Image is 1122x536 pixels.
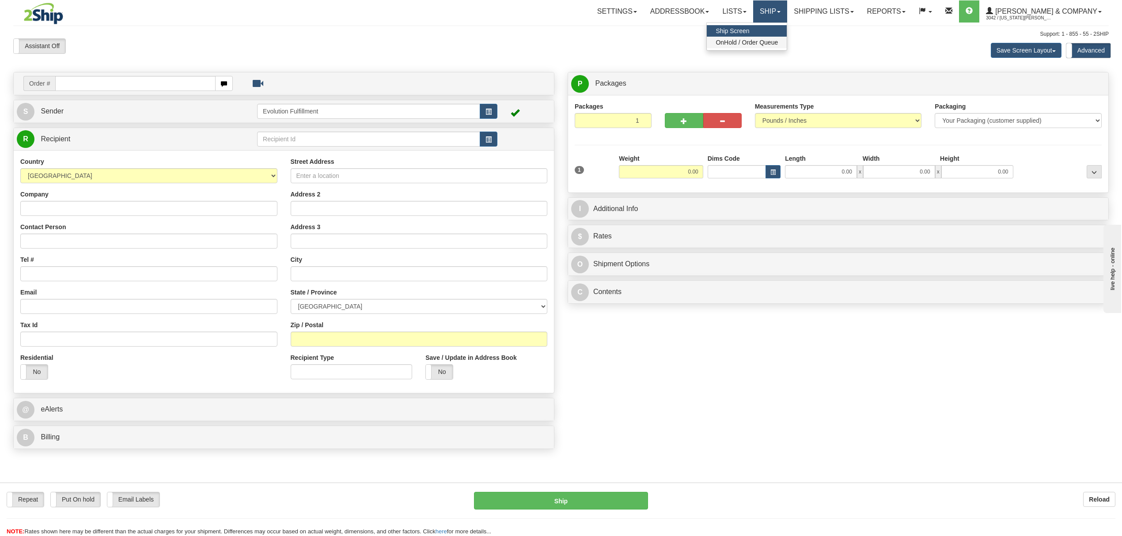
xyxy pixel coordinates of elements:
[571,227,1105,245] a: $Rates
[595,79,626,87] span: Packages
[13,2,74,25] img: logo3042.jpg
[23,76,55,91] span: Order #
[707,37,787,48] a: OnHold / Order Queue
[860,0,912,23] a: Reports
[107,492,159,507] label: Email Labels
[1087,165,1102,178] div: ...
[1102,223,1121,313] iframe: chat widget
[21,365,48,379] label: No
[571,75,1105,93] a: P Packages
[787,0,860,23] a: Shipping lists
[436,528,447,535] a: here
[591,0,644,23] a: Settings
[857,165,863,178] span: x
[291,223,321,231] label: Address 3
[474,492,648,510] button: Ship
[716,27,749,34] span: Ship Screen
[571,228,589,245] span: $
[17,429,34,446] span: B
[755,102,814,111] label: Measurements Type
[41,107,64,115] span: Sender
[863,154,880,163] label: Width
[41,135,70,143] span: Recipient
[41,405,63,413] span: eAlerts
[979,0,1108,23] a: [PERSON_NAME] & Company 3042 / [US_STATE][PERSON_NAME]
[991,43,1061,58] button: Save Screen Layout
[20,157,44,166] label: Country
[20,288,37,297] label: Email
[17,102,257,121] a: S Sender
[1083,492,1115,507] button: Reload
[20,223,66,231] label: Contact Person
[17,401,34,419] span: @
[17,103,34,121] span: S
[935,102,966,111] label: Packaging
[935,165,941,178] span: x
[571,200,589,218] span: I
[17,130,34,148] span: R
[291,168,548,183] input: Enter a location
[13,30,1109,38] div: Support: 1 - 855 - 55 - 2SHIP
[291,288,337,297] label: State / Province
[571,283,1105,301] a: CContents
[707,25,787,37] a: Ship Screen
[291,157,334,166] label: Street Address
[993,8,1097,15] span: [PERSON_NAME] & Company
[257,104,480,119] input: Sender Id
[41,433,60,441] span: Billing
[257,132,480,147] input: Recipient Id
[716,0,753,23] a: Lists
[7,528,24,535] span: NOTE:
[426,365,453,379] label: No
[571,200,1105,218] a: IAdditional Info
[575,166,584,174] span: 1
[571,255,1105,273] a: OShipment Options
[716,39,778,46] span: OnHold / Order Queue
[7,492,44,507] label: Repeat
[291,353,334,362] label: Recipient Type
[291,255,302,264] label: City
[17,428,551,446] a: B Billing
[7,8,82,14] div: live help - online
[575,102,603,111] label: Packages
[20,190,49,199] label: Company
[619,154,639,163] label: Weight
[17,400,551,419] a: @ eAlerts
[291,321,324,329] label: Zip / Postal
[571,75,589,93] span: P
[51,492,100,507] label: Put On hold
[708,154,740,163] label: Dims Code
[940,154,959,163] label: Height
[1089,496,1110,503] b: Reload
[785,154,806,163] label: Length
[14,39,65,53] label: Assistant Off
[291,190,321,199] label: Address 2
[571,283,589,301] span: C
[17,130,231,148] a: R Recipient
[644,0,716,23] a: Addressbook
[1066,43,1111,58] label: Advanced
[425,353,516,362] label: Save / Update in Address Book
[20,353,53,362] label: Residential
[753,0,787,23] a: Ship
[571,256,589,273] span: O
[986,14,1052,23] span: 3042 / [US_STATE][PERSON_NAME]
[20,255,34,264] label: Tel #
[20,321,38,329] label: Tax Id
